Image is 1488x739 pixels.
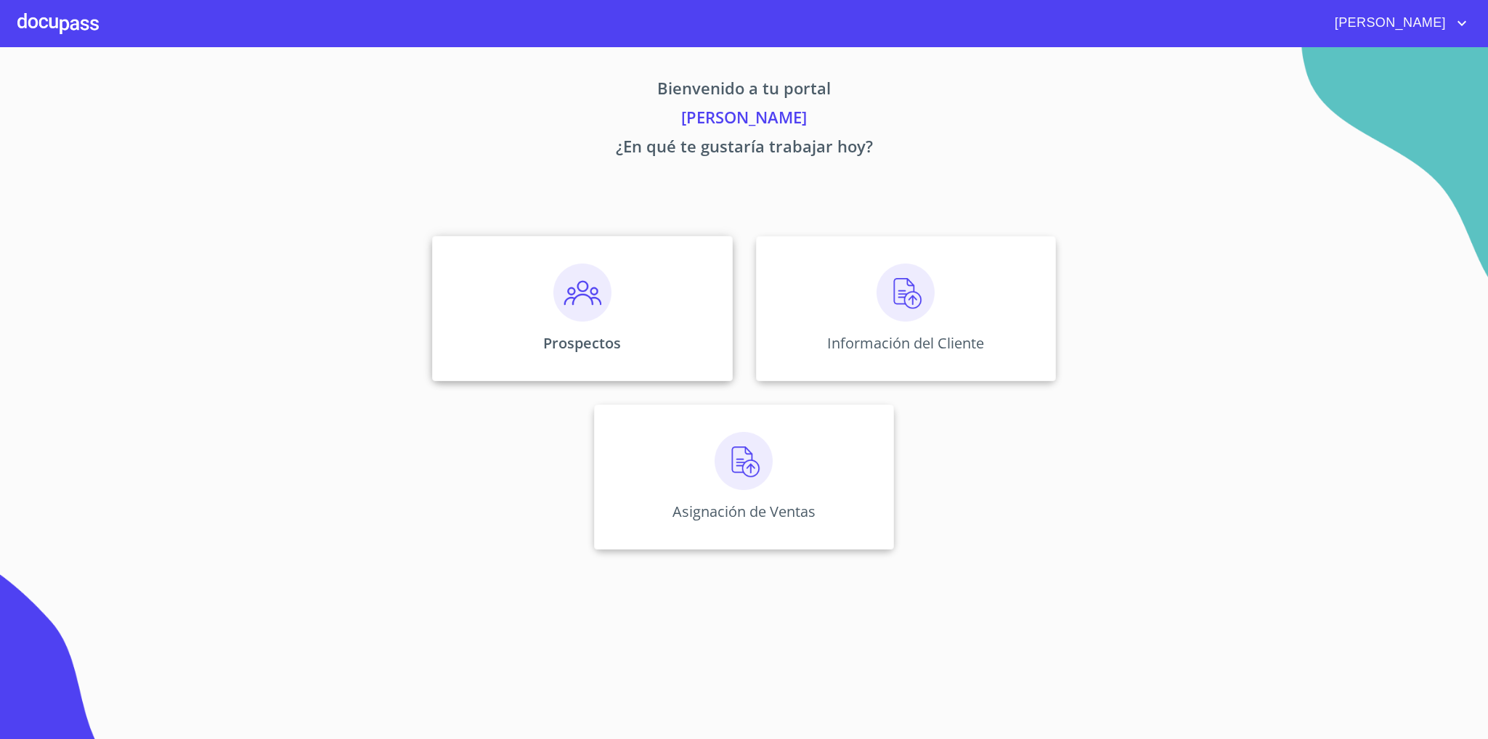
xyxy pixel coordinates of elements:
p: ¿En qué te gustaría trabajar hoy? [297,134,1192,163]
button: account of current user [1324,12,1471,35]
img: carga.png [877,264,935,322]
p: [PERSON_NAME] [297,105,1192,134]
img: carga.png [715,432,773,490]
p: Bienvenido a tu portal [297,76,1192,105]
p: Información del Cliente [827,333,984,353]
img: prospectos.png [553,264,611,322]
span: [PERSON_NAME] [1324,12,1453,35]
p: Prospectos [543,333,621,353]
p: Asignación de Ventas [672,502,816,521]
